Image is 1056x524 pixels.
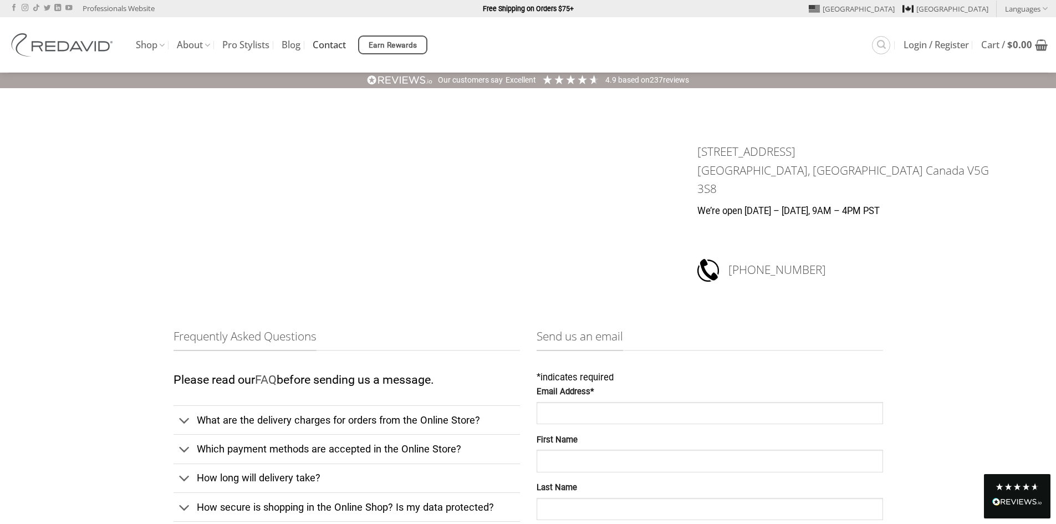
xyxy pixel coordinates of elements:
a: About [177,34,210,56]
p: We’re open [DATE] – [DATE], 9AM – 4PM PST [697,204,992,219]
button: Toggle [174,438,196,462]
span: 237 [650,75,663,84]
img: REDAVID Salon Products | United States [8,33,119,57]
a: Follow on YouTube [65,4,72,12]
a: Shop [136,34,165,56]
span: Cart / [981,40,1032,49]
a: Toggle How secure is shopping in the Online Shop? Is my data protected? [174,492,520,521]
span: Login / Register [904,40,969,49]
a: [GEOGRAPHIC_DATA] [902,1,988,17]
a: Follow on LinkedIn [54,4,61,12]
a: Follow on TikTok [33,4,39,12]
strong: Free Shipping on Orders $75+ [483,4,574,13]
span: How long will delivery take? [197,472,320,484]
h3: [STREET_ADDRESS] [GEOGRAPHIC_DATA], [GEOGRAPHIC_DATA] Canada V5G 3S8 [697,143,992,198]
div: 4.8 Stars [995,482,1039,491]
p: Please read our before sending us a message. [174,370,520,390]
div: Read All Reviews [984,474,1050,518]
div: Excellent [506,75,536,86]
span: Earn Rewards [369,39,417,52]
a: Follow on Twitter [44,4,50,12]
a: View cart [981,33,1048,57]
a: Toggle Which payment methods are accepted in the Online Store? [174,434,520,463]
a: FAQ [255,373,277,386]
button: Toggle [174,496,196,520]
span: $ [1007,38,1013,51]
a: Toggle How long will delivery take? [174,464,520,492]
img: REVIEWS.io [992,498,1042,506]
span: Based on [618,75,650,84]
a: Earn Rewards [358,35,427,54]
a: Toggle What are the delivery charges for orders from the Online Store? [174,405,520,434]
span: Frequently Asked Questions [174,327,317,351]
span: How secure is shopping in the Online Shop? Is my data protected? [197,501,494,513]
span: reviews [663,75,689,84]
label: Last Name [537,481,883,495]
div: indicates required [537,370,883,385]
a: Search [872,36,890,54]
div: 4.92 Stars [542,74,600,85]
span: Send us an email [537,327,623,351]
a: Login / Register [904,35,969,55]
a: Contact [313,35,346,55]
div: Our customers say [438,75,503,86]
a: Follow on Instagram [22,4,28,12]
a: Follow on Facebook [11,4,17,12]
label: First Name [537,434,883,447]
bdi: 0.00 [1007,38,1032,51]
a: Languages [1005,1,1048,17]
span: What are the delivery charges for orders from the Online Store? [197,414,480,426]
h3: [PHONE_NUMBER] [728,257,992,283]
a: Blog [282,35,300,55]
span: Which payment methods are accepted in the Online Store? [197,443,461,455]
button: Toggle [174,409,196,433]
a: Pro Stylists [222,35,269,55]
span: 4.9 [605,75,618,84]
button: Toggle [174,467,196,491]
label: Email Address [537,385,883,399]
div: Read All Reviews [992,496,1042,510]
img: REVIEWS.io [367,75,432,85]
a: [GEOGRAPHIC_DATA] [809,1,895,17]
